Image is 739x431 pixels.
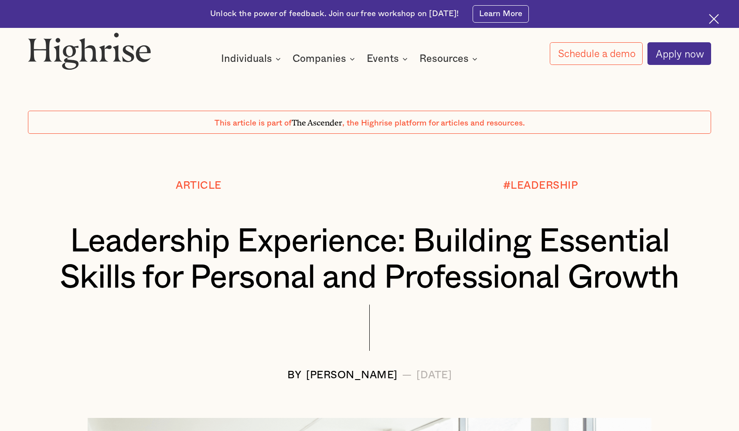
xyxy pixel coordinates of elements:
[419,54,469,64] div: Resources
[210,8,459,19] div: Unlock the power of feedback. Join our free workshop on [DATE]!
[647,42,711,65] a: Apply now
[293,54,358,64] div: Companies
[342,119,525,127] span: , the Highrise platform for articles and resources.
[221,54,283,64] div: Individuals
[221,54,272,64] div: Individuals
[416,370,452,381] div: [DATE]
[293,54,346,64] div: Companies
[287,370,302,381] div: BY
[503,180,578,191] div: #LEADERSHIP
[473,5,529,23] a: Learn More
[28,32,151,70] img: Highrise logo
[306,370,398,381] div: [PERSON_NAME]
[367,54,399,64] div: Events
[550,42,643,64] a: Schedule a demo
[419,54,480,64] div: Resources
[292,116,342,126] span: The Ascender
[176,180,221,191] div: Article
[709,14,719,24] img: Cross icon
[56,224,683,296] h1: Leadership Experience: Building Essential Skills for Personal and Professional Growth
[402,370,412,381] div: —
[215,119,292,127] span: This article is part of
[367,54,410,64] div: Events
